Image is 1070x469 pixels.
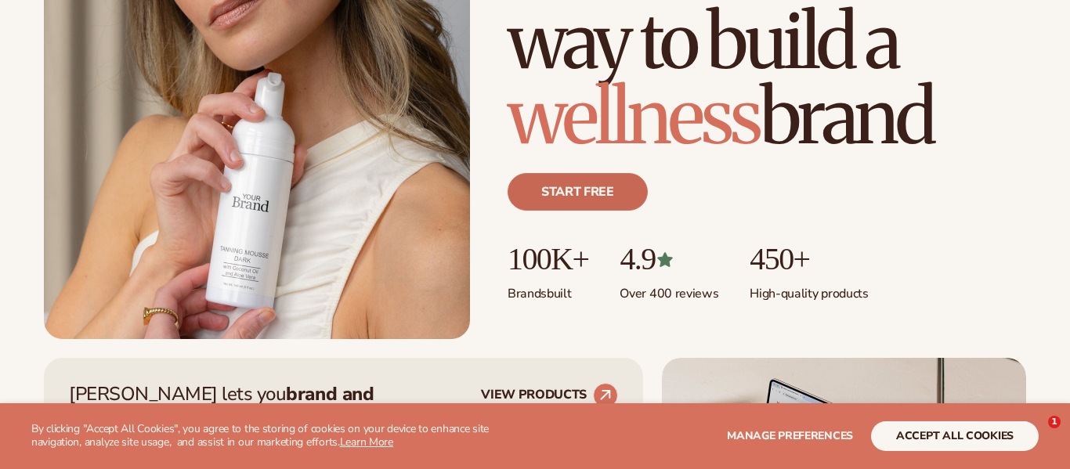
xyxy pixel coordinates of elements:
[31,423,534,449] p: By clicking "Accept All Cookies", you agree to the storing of cookies on your device to enhance s...
[750,242,868,276] p: 450+
[757,210,1070,411] iframe: Intercom notifications message
[508,276,588,302] p: Brands built
[727,428,853,443] span: Manage preferences
[508,173,648,211] a: Start free
[508,242,588,276] p: 100K+
[620,276,718,302] p: Over 400 reviews
[1048,416,1061,428] span: 1
[481,383,618,408] a: VIEW PRODUCTS
[1016,416,1054,453] iframe: Intercom live chat
[750,276,868,302] p: High-quality products
[727,421,853,451] button: Manage preferences
[871,421,1039,451] button: accept all cookies
[620,242,718,276] p: 4.9
[340,435,393,449] a: Learn More
[508,70,760,164] span: wellness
